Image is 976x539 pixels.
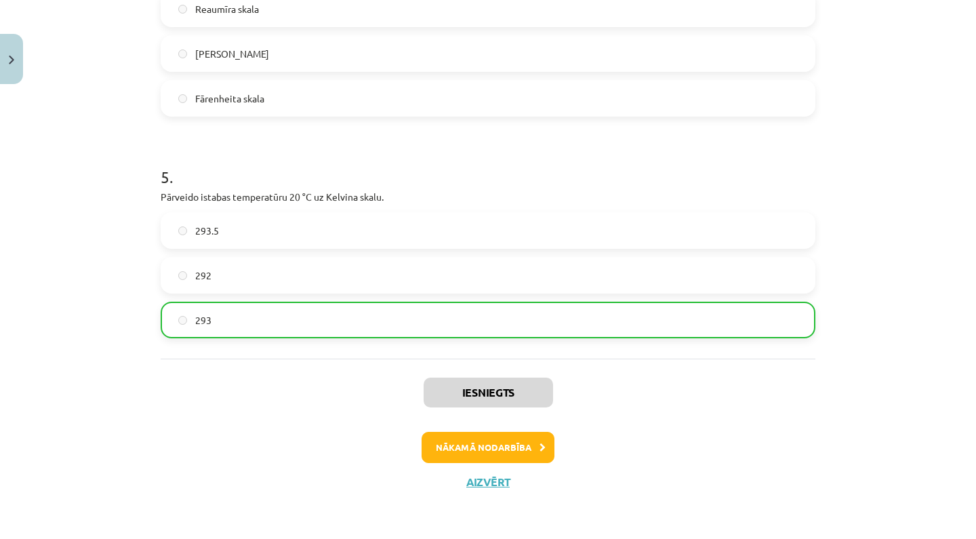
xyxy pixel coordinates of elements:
[178,94,187,103] input: Fārenheita skala
[195,92,264,106] span: Fārenheita skala
[178,5,187,14] input: Reaumīra skala
[195,313,211,327] span: 293
[178,271,187,280] input: 292
[195,224,219,238] span: 293.5
[178,49,187,58] input: [PERSON_NAME]
[424,378,553,407] button: Iesniegts
[178,316,187,325] input: 293
[195,2,259,16] span: Reaumīra skala
[178,226,187,235] input: 293.5
[195,268,211,283] span: 292
[195,47,269,61] span: [PERSON_NAME]
[161,190,815,204] p: Pārveido istabas temperatūru 20 °C uz Kelvina skalu.
[422,432,554,463] button: Nākamā nodarbība
[9,56,14,64] img: icon-close-lesson-0947bae3869378f0d4975bcd49f059093ad1ed9edebbc8119c70593378902aed.svg
[462,475,514,489] button: Aizvērt
[161,144,815,186] h1: 5 .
